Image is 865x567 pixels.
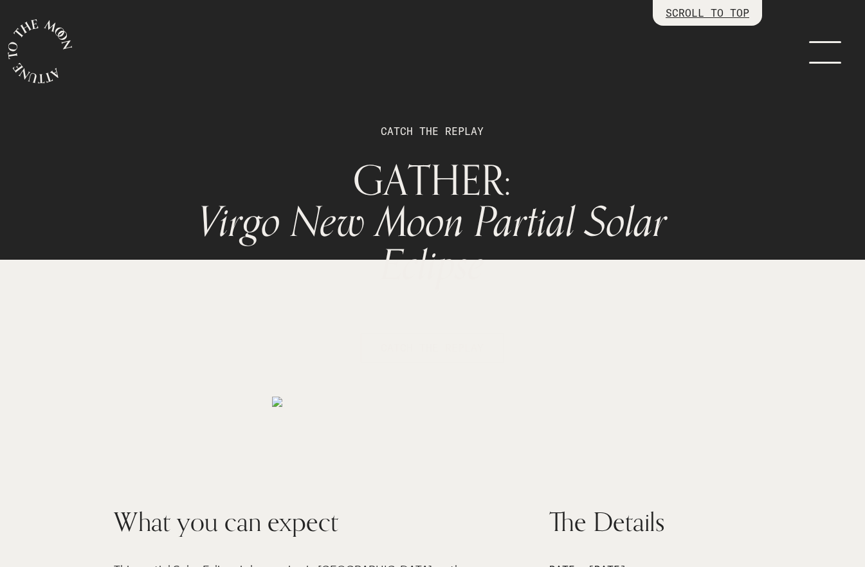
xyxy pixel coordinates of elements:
img: medias%2F68TdnYKDlPUA9N16a5wm [272,397,282,407]
span: CATCH THE REPLAY [381,340,484,355]
p: SCROLL TO TOP [666,5,749,21]
span: Virgo New Moon Partial Solar Eclipse [198,189,667,300]
h2: What you can expect [114,503,534,541]
p: CATCH THE REPLAY [168,103,697,159]
h2: The Details [549,503,752,541]
h1: GATHER: [168,159,697,287]
button: CATCH THE REPLAY [361,333,504,363]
